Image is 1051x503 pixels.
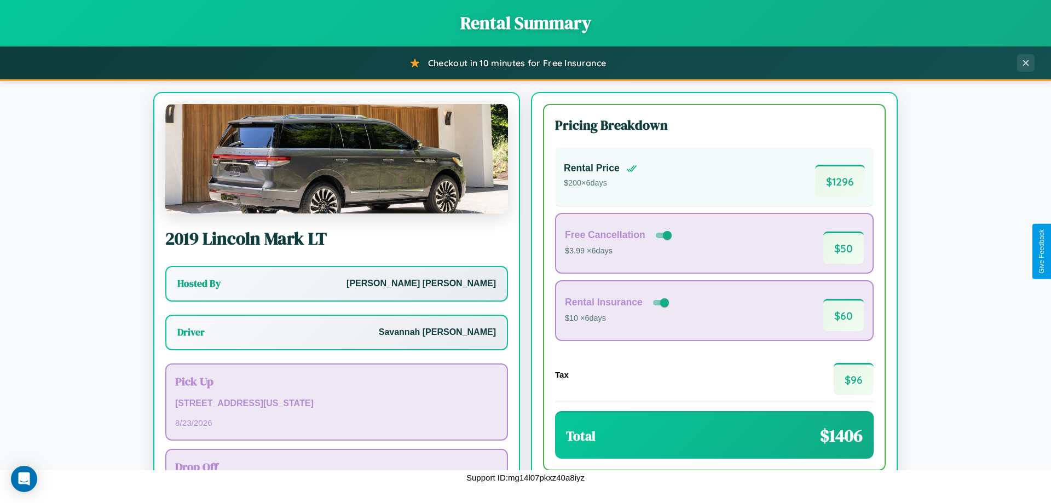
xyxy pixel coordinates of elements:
span: $ 1296 [815,165,865,197]
h4: Rental Insurance [565,297,643,308]
span: Checkout in 10 minutes for Free Insurance [428,57,606,68]
div: Give Feedback [1038,229,1046,274]
h4: Tax [555,370,569,379]
h3: Drop Off [175,459,498,475]
span: $ 60 [823,299,864,331]
h1: Rental Summary [11,11,1040,35]
p: $3.99 × 6 days [565,244,674,258]
img: Lincoln Mark LT [165,104,508,213]
h3: Pricing Breakdown [555,116,874,134]
h4: Rental Price [564,163,620,174]
p: [PERSON_NAME] [PERSON_NAME] [347,276,496,292]
h3: Pick Up [175,373,498,389]
span: $ 1406 [820,424,863,448]
p: $10 × 6 days [565,311,671,326]
h4: Free Cancellation [565,229,645,241]
p: Support ID: mg14l07pkxz40a8iyz [466,470,585,485]
h2: 2019 Lincoln Mark LT [165,227,508,251]
h3: Total [566,427,596,445]
h3: Driver [177,326,205,339]
p: 8 / 23 / 2026 [175,415,498,430]
h3: Hosted By [177,277,221,290]
span: $ 50 [823,232,864,264]
p: $ 200 × 6 days [564,176,637,190]
div: Open Intercom Messenger [11,466,37,492]
p: [STREET_ADDRESS][US_STATE] [175,396,498,412]
p: Savannah [PERSON_NAME] [379,325,496,340]
span: $ 96 [834,363,874,395]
